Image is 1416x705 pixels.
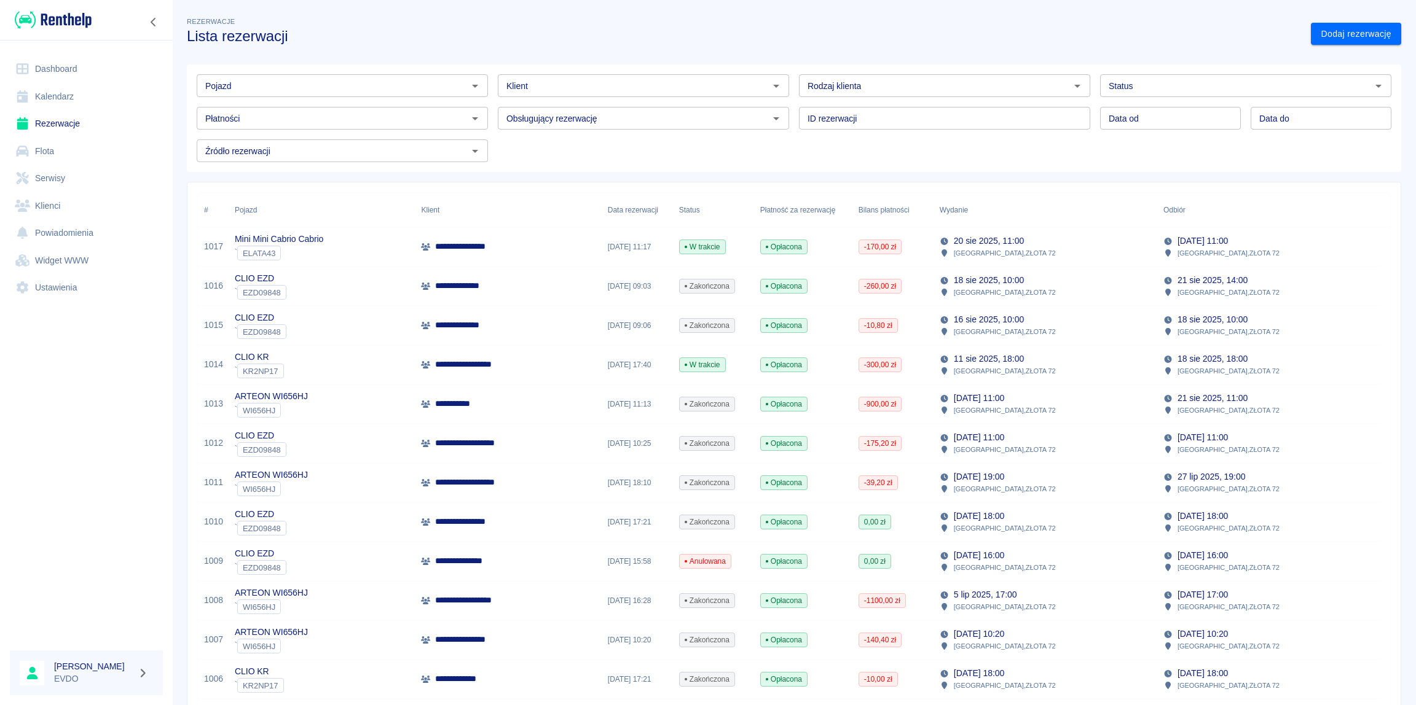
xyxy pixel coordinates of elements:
[608,193,658,227] div: Data rezerwacji
[1178,431,1228,444] p: [DATE] 11:00
[680,556,731,567] span: Anulowana
[235,351,284,364] p: CLIO KR
[238,642,280,651] span: WI656HJ
[761,438,807,449] span: Opłacona
[1178,444,1280,455] p: [GEOGRAPHIC_DATA] , ZŁOTA 72
[10,10,92,30] a: Renthelp logo
[768,77,785,95] button: Otwórz
[602,502,673,542] div: [DATE] 17:21
[954,431,1004,444] p: [DATE] 11:00
[204,279,223,292] a: 1016
[204,240,223,253] a: 1017
[1178,405,1280,416] p: [GEOGRAPHIC_DATA] , ZŁOTA 72
[10,110,163,138] a: Rezerwacje
[204,515,223,528] a: 1010
[602,227,673,267] div: [DATE] 11:17
[680,477,734,488] span: Zakończona
[235,639,308,653] div: `
[673,193,754,227] div: Status
[10,83,163,111] a: Kalendarz
[954,470,1004,483] p: [DATE] 19:00
[235,508,286,521] p: CLIO EZD
[187,18,235,25] span: Rezerwacje
[859,438,901,449] span: -175,20 zł
[859,634,901,645] span: -140,40 zł
[954,352,1024,365] p: 11 sie 2025, 18:00
[680,516,734,528] span: Zakończona
[1178,247,1280,259] p: [GEOGRAPHIC_DATA] , ZŁOTA 72
[602,542,673,581] div: [DATE] 15:58
[761,241,807,252] span: Opłacona
[602,345,673,384] div: [DATE] 17:40
[466,110,484,127] button: Otwórz
[1178,365,1280,376] p: [GEOGRAPHIC_DATA] , ZŁOTA 72
[859,320,897,331] span: -10,80 zł
[204,476,223,489] a: 1011
[602,384,673,424] div: [DATE] 11:13
[415,193,601,227] div: Klient
[15,10,92,30] img: Renthelp logo
[238,445,286,454] span: EZD09848
[54,672,133,685] p: EVDO
[761,399,807,410] span: Opłacona
[761,359,807,370] span: Opłacona
[679,193,700,227] div: Status
[1178,313,1248,326] p: 18 sie 2025, 10:00
[1178,549,1228,562] p: [DATE] 16:00
[204,397,223,410] a: 1013
[954,392,1004,405] p: [DATE] 11:00
[954,235,1024,247] p: 20 sie 2025, 11:00
[1370,77,1387,95] button: Otwórz
[187,28,1301,45] h3: Lista rezerwacji
[204,319,223,332] a: 1015
[761,516,807,528] span: Opłacona
[235,364,284,378] div: `
[238,485,280,494] span: WI656HJ
[1178,667,1228,680] p: [DATE] 18:00
[10,192,163,220] a: Klienci
[204,633,223,646] a: 1007
[859,359,901,370] span: -300,00 zł
[680,359,725,370] span: W trakcie
[235,560,286,575] div: `
[859,556,891,567] span: 0,00 zł
[760,193,836,227] div: Płatność za rezerwację
[859,516,891,528] span: 0,00 zł
[238,524,286,533] span: EZD09848
[859,477,897,488] span: -39,20 zł
[235,403,308,418] div: `
[859,193,910,227] div: Bilans płatności
[602,620,673,660] div: [DATE] 10:20
[1069,77,1086,95] button: Otwórz
[680,438,734,449] span: Zakończona
[204,193,208,227] div: #
[1178,641,1280,652] p: [GEOGRAPHIC_DATA] , ZŁOTA 72
[1178,628,1228,641] p: [DATE] 10:20
[859,595,905,606] span: -1100,00 zł
[954,405,1056,416] p: [GEOGRAPHIC_DATA] , ZŁOTA 72
[954,588,1017,601] p: 5 lip 2025, 17:00
[954,444,1056,455] p: [GEOGRAPHIC_DATA] , ZŁOTA 72
[204,594,223,607] a: 1008
[859,241,901,252] span: -170,00 zł
[10,138,163,165] a: Flota
[768,110,785,127] button: Otwórz
[1311,23,1401,45] a: Dodaj rezerwację
[602,306,673,345] div: [DATE] 09:06
[421,193,439,227] div: Klient
[761,320,807,331] span: Opłacona
[235,547,286,560] p: CLIO EZD
[204,437,223,450] a: 1012
[1178,235,1228,247] p: [DATE] 11:00
[238,602,280,612] span: WI656HJ
[761,281,807,292] span: Opłacona
[954,510,1004,523] p: [DATE] 18:00
[680,399,734,410] span: Zakończona
[859,674,897,685] span: -10,00 zł
[10,247,163,275] a: Widget WWW
[680,241,725,252] span: W trakcie
[1157,193,1381,227] div: Odbiór
[602,581,673,620] div: [DATE] 16:28
[602,424,673,463] div: [DATE] 10:25
[204,358,223,371] a: 1014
